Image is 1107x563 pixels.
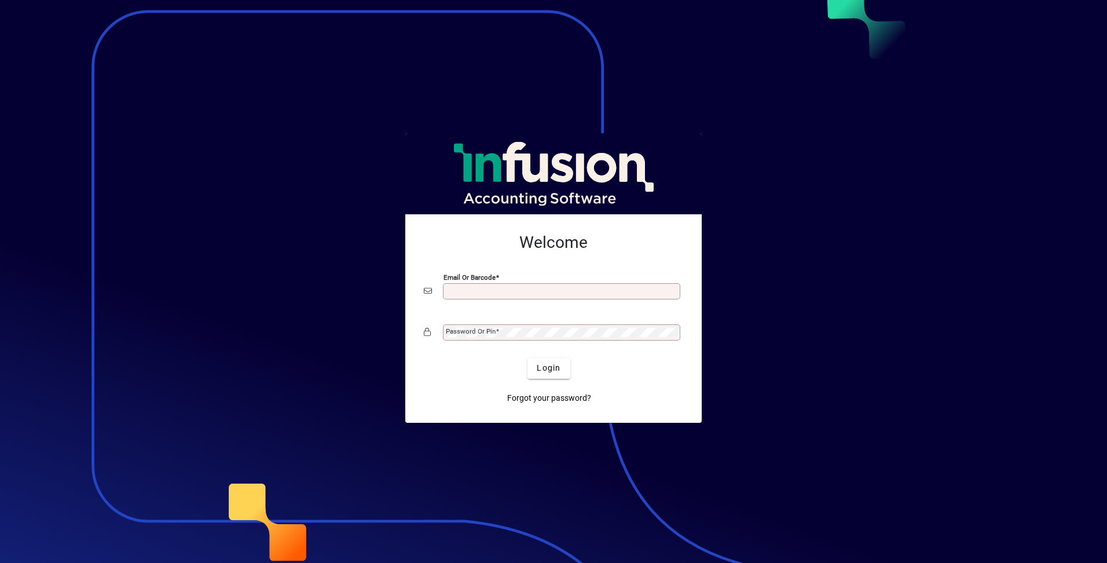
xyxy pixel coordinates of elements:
button: Login [527,358,570,379]
mat-label: Email or Barcode [443,273,496,281]
mat-label: Password or Pin [446,327,496,335]
span: Login [537,362,560,374]
span: Forgot your password? [507,392,591,404]
h2: Welcome [424,233,683,253]
a: Forgot your password? [503,388,596,409]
